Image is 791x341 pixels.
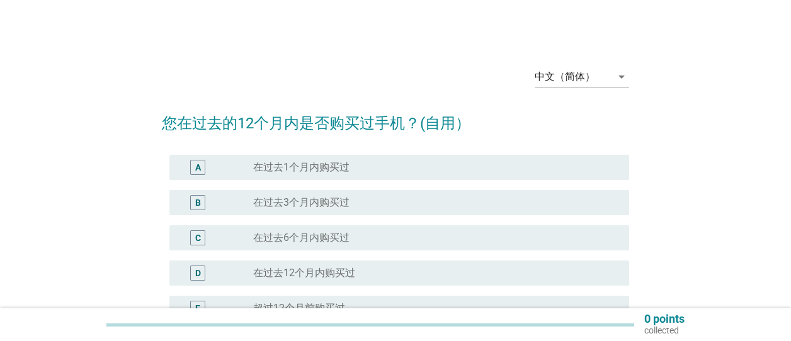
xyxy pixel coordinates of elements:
label: 在过去12个月内购买过 [253,267,355,279]
div: 中文（简体） [535,71,595,82]
div: E [195,302,200,315]
div: B [195,196,201,210]
label: 在过去3个月内购买过 [253,196,350,209]
label: 在过去6个月内购买过 [253,232,350,244]
i: arrow_drop_down [614,69,629,84]
p: collected [644,325,685,336]
div: A [195,161,201,174]
p: 0 points [644,313,685,325]
h2: 您在过去的12个月内是否购买过手机？(自用） [162,99,629,135]
div: D [195,267,201,280]
label: 超过12个月前购买过 [253,302,345,315]
label: 在过去1个月内购买过 [253,161,350,174]
div: C [195,232,201,245]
